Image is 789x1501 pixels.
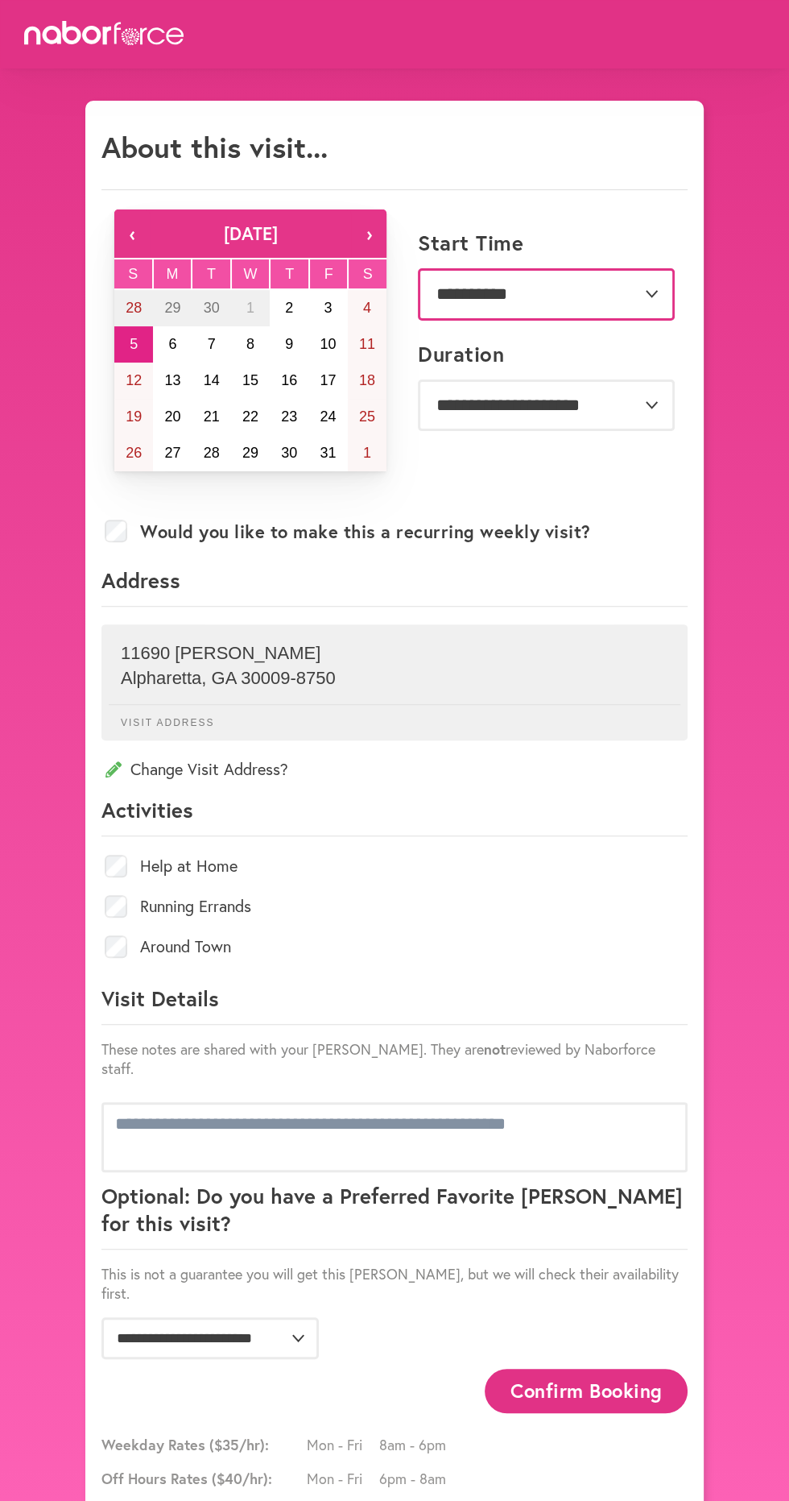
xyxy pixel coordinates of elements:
[168,336,176,352] abbr: October 6, 2025
[320,336,337,352] abbr: October 10, 2025
[153,363,192,399] button: October 13, 2025
[231,363,270,399] button: October 15, 2025
[114,435,153,471] button: October 26, 2025
[270,435,308,471] button: October 30, 2025
[359,408,375,425] abbr: October 25, 2025
[231,435,270,471] button: October 29, 2025
[126,300,142,316] abbr: September 28, 2025
[101,1435,303,1454] span: Weekday Rates
[418,230,523,255] label: Start Time
[320,372,337,388] abbr: October 17, 2025
[192,326,231,363] button: October 7, 2025
[164,372,180,388] abbr: October 13, 2025
[114,399,153,435] button: October 19, 2025
[150,209,351,258] button: [DATE]
[128,266,138,282] abbr: Sunday
[101,1264,688,1303] p: This is not a guarantee you will get this [PERSON_NAME], but we will check their availability first.
[324,300,333,316] abbr: October 3, 2025
[114,326,153,363] button: October 5, 2025
[246,336,254,352] abbr: October 8, 2025
[114,363,153,399] button: October 12, 2025
[209,1435,269,1454] span: ($ 35 /hr):
[101,1182,688,1250] p: Optional: Do you have a Preferred Favorite [PERSON_NAME] for this visit?
[166,266,178,282] abbr: Monday
[379,1435,452,1454] span: 8am - 6pm
[153,290,192,326] button: September 29, 2025
[270,399,308,435] button: October 23, 2025
[418,342,504,367] label: Duration
[270,326,308,363] button: October 9, 2025
[242,445,258,461] abbr: October 29, 2025
[164,300,180,316] abbr: September 29, 2025
[140,939,231,955] label: Around Town
[164,408,180,425] abbr: October 20, 2025
[285,266,294,282] abbr: Thursday
[359,336,375,352] abbr: October 11, 2025
[485,1369,688,1413] button: Confirm Booking
[140,858,238,874] label: Help at Home
[153,326,192,363] button: October 6, 2025
[281,372,297,388] abbr: October 16, 2025
[207,266,216,282] abbr: Tuesday
[320,408,337,425] abbr: October 24, 2025
[153,399,192,435] button: October 20, 2025
[126,372,142,388] abbr: October 12, 2025
[204,408,220,425] abbr: October 21, 2025
[204,300,220,316] abbr: September 30, 2025
[153,435,192,471] button: October 27, 2025
[121,668,668,689] p: Alpharetta , GA 30009-8750
[101,1469,303,1488] span: Off Hours Rates
[109,704,680,728] p: Visit Address
[114,290,153,326] button: September 28, 2025
[285,336,293,352] abbr: October 9, 2025
[348,290,386,326] button: October 4, 2025
[164,445,180,461] abbr: October 27, 2025
[308,326,347,363] button: October 10, 2025
[363,445,371,461] abbr: November 1, 2025
[101,1039,688,1078] p: These notes are shared with your [PERSON_NAME]. They are reviewed by Naborforce staff.
[285,300,293,316] abbr: October 2, 2025
[348,399,386,435] button: October 25, 2025
[121,643,668,664] p: 11690 [PERSON_NAME]
[212,1469,272,1488] span: ($ 40 /hr):
[192,399,231,435] button: October 21, 2025
[231,326,270,363] button: October 8, 2025
[231,290,270,326] button: October 1, 2025
[101,758,688,780] p: Change Visit Address?
[484,1039,506,1059] strong: not
[307,1435,379,1454] span: Mon - Fri
[140,521,591,542] label: Would you like to make this a recurring weekly visit?
[130,336,138,352] abbr: October 5, 2025
[246,300,254,316] abbr: October 1, 2025
[363,300,371,316] abbr: October 4, 2025
[348,435,386,471] button: November 1, 2025
[114,209,150,258] button: ‹
[101,796,688,836] p: Activities
[308,363,347,399] button: October 17, 2025
[348,363,386,399] button: October 18, 2025
[270,290,308,326] button: October 2, 2025
[363,266,373,282] abbr: Saturday
[192,363,231,399] button: October 14, 2025
[244,266,258,282] abbr: Wednesday
[101,566,688,607] p: Address
[140,898,251,914] label: Running Errands
[101,985,688,1025] p: Visit Details
[192,290,231,326] button: September 30, 2025
[351,209,386,258] button: ›
[242,372,258,388] abbr: October 15, 2025
[281,445,297,461] abbr: October 30, 2025
[126,408,142,425] abbr: October 19, 2025
[308,399,347,435] button: October 24, 2025
[308,435,347,471] button: October 31, 2025
[307,1469,379,1488] span: Mon - Fri
[192,435,231,471] button: October 28, 2025
[231,399,270,435] button: October 22, 2025
[379,1469,452,1488] span: 6pm - 8am
[204,445,220,461] abbr: October 28, 2025
[204,372,220,388] abbr: October 14, 2025
[308,290,347,326] button: October 3, 2025
[208,336,216,352] abbr: October 7, 2025
[242,408,258,425] abbr: October 22, 2025
[320,445,337,461] abbr: October 31, 2025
